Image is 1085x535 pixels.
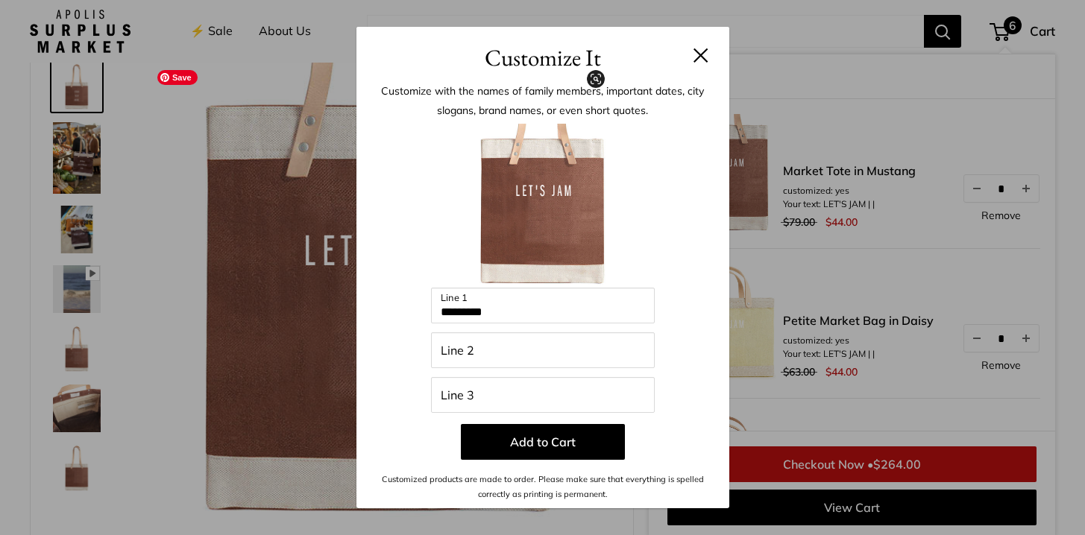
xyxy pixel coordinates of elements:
[379,40,707,75] h3: Customize It
[157,70,198,85] span: Save
[379,472,707,502] p: Customized products are made to order. Please make sure that everything is spelled correctly as p...
[379,81,707,120] p: Customize with the names of family members, important dates, city slogans, brand names, or even s...
[461,124,625,288] img: customizer-prod
[461,424,625,460] button: Add to Cart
